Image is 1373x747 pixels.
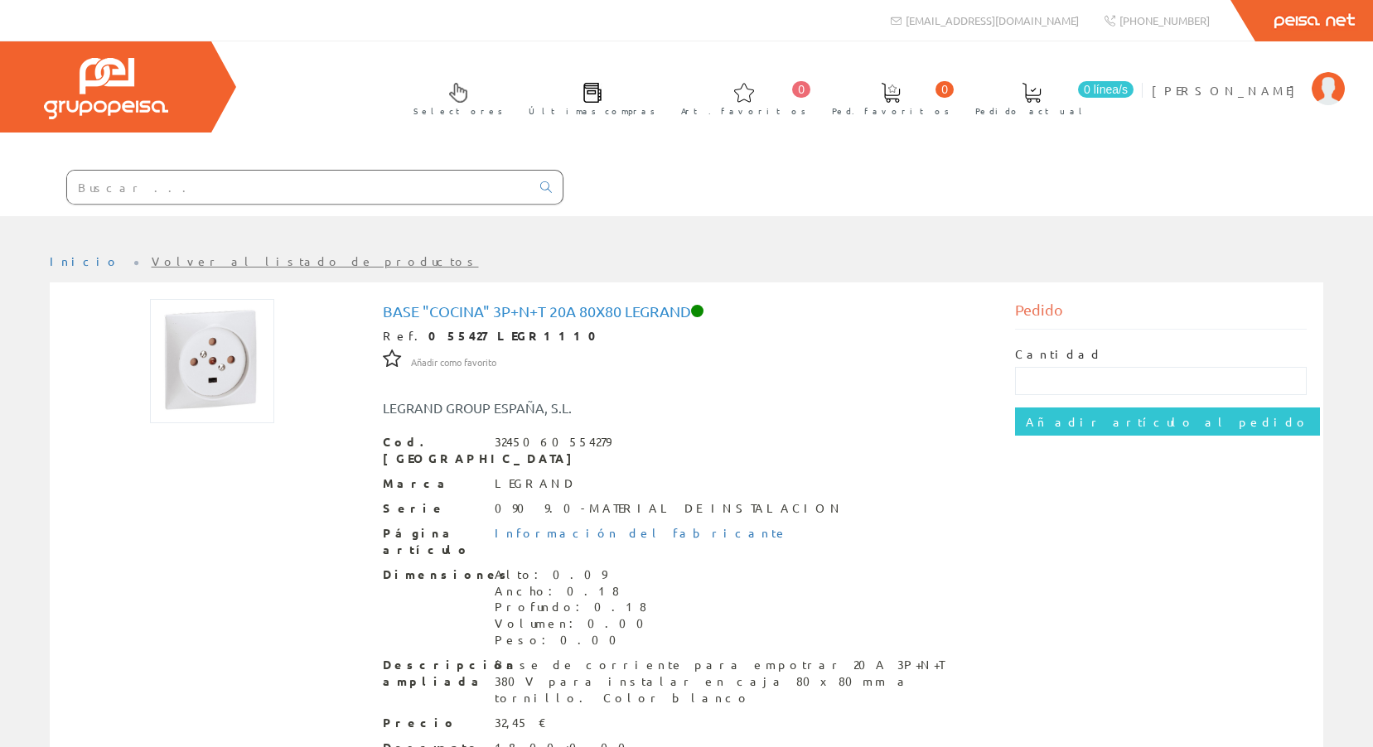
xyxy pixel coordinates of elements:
[681,103,806,119] span: Art. favoritos
[383,525,482,558] span: Página artículo
[495,566,654,583] div: Alto: 0.09
[383,657,482,690] span: Descripción ampliada
[495,615,654,632] div: Volumen: 0.00
[495,475,576,492] div: LEGRAND
[67,171,530,204] input: Buscar ...
[1152,82,1303,99] span: [PERSON_NAME]
[495,434,611,451] div: 3245060554279
[50,253,120,268] a: Inicio
[370,398,739,417] div: LEGRAND GROUP ESPAÑA, S.L.
[792,81,810,98] span: 0
[495,525,788,540] a: Información del fabricante
[1152,69,1345,84] a: [PERSON_NAME]
[383,303,991,320] h1: Base "cocina" 3p+n+t 20a 80x80 Legrand
[832,103,950,119] span: Ped. favoritos
[413,103,503,119] span: Selectores
[152,253,479,268] a: Volver al listado de productos
[1015,407,1320,436] input: Añadir artículo al pedido
[495,583,654,600] div: Ancho: 0.18
[1078,81,1134,98] span: 0 línea/s
[44,58,168,119] img: Grupo Peisa
[383,434,482,467] span: Cod. [GEOGRAPHIC_DATA]
[495,657,991,706] div: Base de corriente para empotrar 20A 3P+N+T 380V para instalar en caja 80x80mm a tornillo. Color b...
[383,475,482,492] span: Marca
[1015,346,1103,363] label: Cantidad
[383,566,482,583] span: Dimensiones
[428,328,607,343] strong: 055427 LEGR1110
[397,69,511,126] a: Selectores
[495,632,654,648] div: Peso: 0.00
[411,354,496,369] a: Añadir como favorito
[411,356,496,369] span: Añadir como favorito
[529,103,655,119] span: Últimas compras
[150,299,274,423] img: Foto artículo Base
[383,715,482,731] span: Precio
[495,715,547,731] div: 32,45 €
[975,103,1088,119] span: Pedido actual
[512,69,664,126] a: Últimas compras
[495,500,844,517] div: 090 9.0-MATERIAL DE INSTALACION
[383,500,482,517] span: Serie
[383,328,991,345] div: Ref.
[906,13,1079,27] span: [EMAIL_ADDRESS][DOMAIN_NAME]
[1119,13,1210,27] span: [PHONE_NUMBER]
[1015,299,1307,330] div: Pedido
[495,599,654,615] div: Profundo: 0.18
[935,81,954,98] span: 0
